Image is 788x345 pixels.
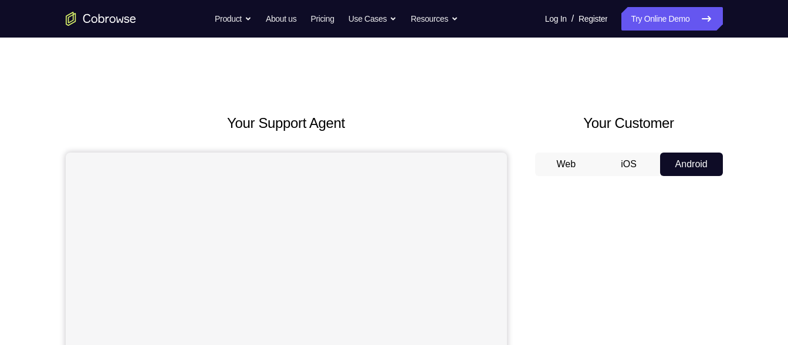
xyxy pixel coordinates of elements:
button: Product [215,7,252,31]
a: Pricing [310,7,334,31]
a: Try Online Demo [621,7,722,31]
button: Resources [411,7,458,31]
a: About us [266,7,296,31]
a: Register [579,7,607,31]
button: Android [660,153,723,176]
button: Use Cases [349,7,397,31]
button: Web [535,153,598,176]
h2: Your Support Agent [66,113,507,134]
a: Log In [545,7,567,31]
a: Go to the home page [66,12,136,26]
button: iOS [597,153,660,176]
span: / [571,12,574,26]
h2: Your Customer [535,113,723,134]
